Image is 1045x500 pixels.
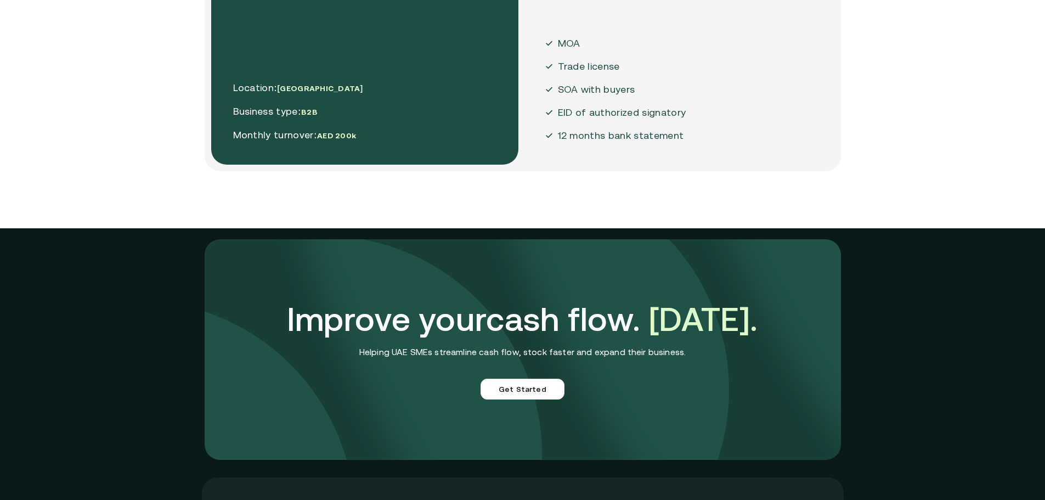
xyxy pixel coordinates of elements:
[558,36,580,50] p: MOA
[301,108,318,116] span: B2B
[277,84,363,93] span: [GEOGRAPHIC_DATA]
[545,39,553,48] img: Moa
[545,62,553,71] img: Moa
[481,379,564,400] a: Get Started
[233,128,363,143] p: Monthly turnover:
[649,300,758,338] span: [DATE].
[545,85,553,94] img: Moa
[545,131,553,140] img: Moa
[317,131,356,140] span: AED 200k
[545,108,553,117] img: Moa
[287,300,758,339] h3: Improve your cash flow.
[233,104,363,119] p: Business type:
[558,128,684,143] p: 12 months bank statement
[558,59,620,74] p: Trade license
[558,105,686,120] p: EID of authorized signatory
[558,82,635,97] p: SOA with buyers
[359,346,686,358] p: Helping UAE SMEs streamline cash flow, stock faster and expand their business.
[233,81,363,95] p: Location:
